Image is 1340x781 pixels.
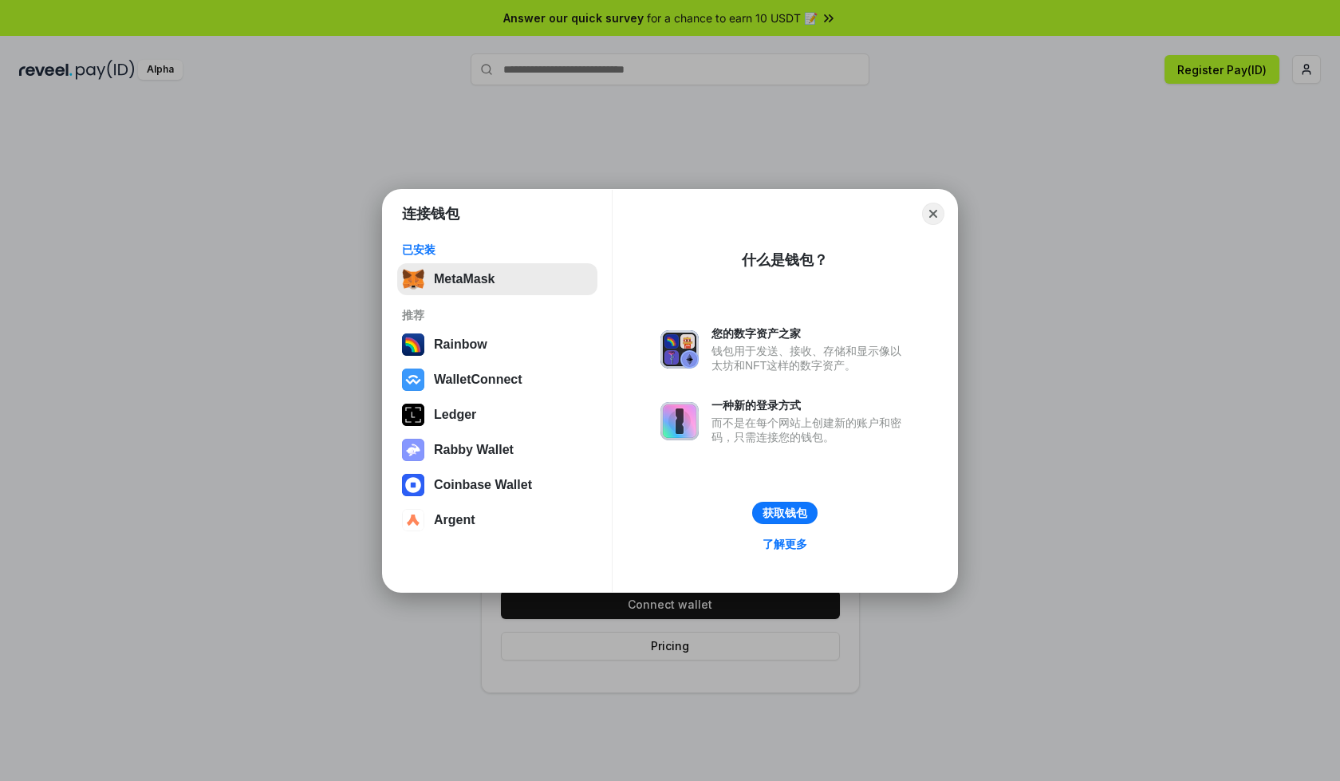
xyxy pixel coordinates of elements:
[434,272,495,286] div: MetaMask
[397,364,597,396] button: WalletConnect
[434,443,514,457] div: Rabby Wallet
[434,478,532,492] div: Coinbase Wallet
[397,263,597,295] button: MetaMask
[711,326,909,341] div: 您的数字资产之家
[763,537,807,551] div: 了解更多
[402,509,424,531] img: svg+xml,%3Csvg%20width%3D%2228%22%20height%3D%2228%22%20viewBox%3D%220%200%2028%2028%22%20fill%3D...
[397,469,597,501] button: Coinbase Wallet
[922,203,944,225] button: Close
[711,416,909,444] div: 而不是在每个网站上创建新的账户和密码，只需连接您的钱包。
[402,333,424,356] img: svg+xml,%3Csvg%20width%3D%22120%22%20height%3D%22120%22%20viewBox%3D%220%200%20120%20120%22%20fil...
[763,506,807,520] div: 获取钱包
[402,268,424,290] img: svg+xml,%3Csvg%20fill%3D%22none%22%20height%3D%2233%22%20viewBox%3D%220%200%2035%2033%22%20width%...
[434,513,475,527] div: Argent
[434,373,522,387] div: WalletConnect
[711,398,909,412] div: 一种新的登录方式
[402,204,459,223] h1: 连接钱包
[402,439,424,461] img: svg+xml,%3Csvg%20xmlns%3D%22http%3A%2F%2Fwww.w3.org%2F2000%2Fsvg%22%20fill%3D%22none%22%20viewBox...
[397,329,597,361] button: Rainbow
[402,404,424,426] img: svg+xml,%3Csvg%20xmlns%3D%22http%3A%2F%2Fwww.w3.org%2F2000%2Fsvg%22%20width%3D%2228%22%20height%3...
[397,399,597,431] button: Ledger
[397,504,597,536] button: Argent
[397,434,597,466] button: Rabby Wallet
[402,308,593,322] div: 推荐
[742,250,828,270] div: 什么是钱包？
[402,243,593,257] div: 已安装
[752,502,818,524] button: 获取钱包
[434,337,487,352] div: Rainbow
[434,408,476,422] div: Ledger
[711,344,909,373] div: 钱包用于发送、接收、存储和显示像以太坊和NFT这样的数字资产。
[660,402,699,440] img: svg+xml,%3Csvg%20xmlns%3D%22http%3A%2F%2Fwww.w3.org%2F2000%2Fsvg%22%20fill%3D%22none%22%20viewBox...
[402,474,424,496] img: svg+xml,%3Csvg%20width%3D%2228%22%20height%3D%2228%22%20viewBox%3D%220%200%2028%2028%22%20fill%3D...
[660,330,699,369] img: svg+xml,%3Csvg%20xmlns%3D%22http%3A%2F%2Fwww.w3.org%2F2000%2Fsvg%22%20fill%3D%22none%22%20viewBox...
[402,369,424,391] img: svg+xml,%3Csvg%20width%3D%2228%22%20height%3D%2228%22%20viewBox%3D%220%200%2028%2028%22%20fill%3D...
[753,534,817,554] a: 了解更多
